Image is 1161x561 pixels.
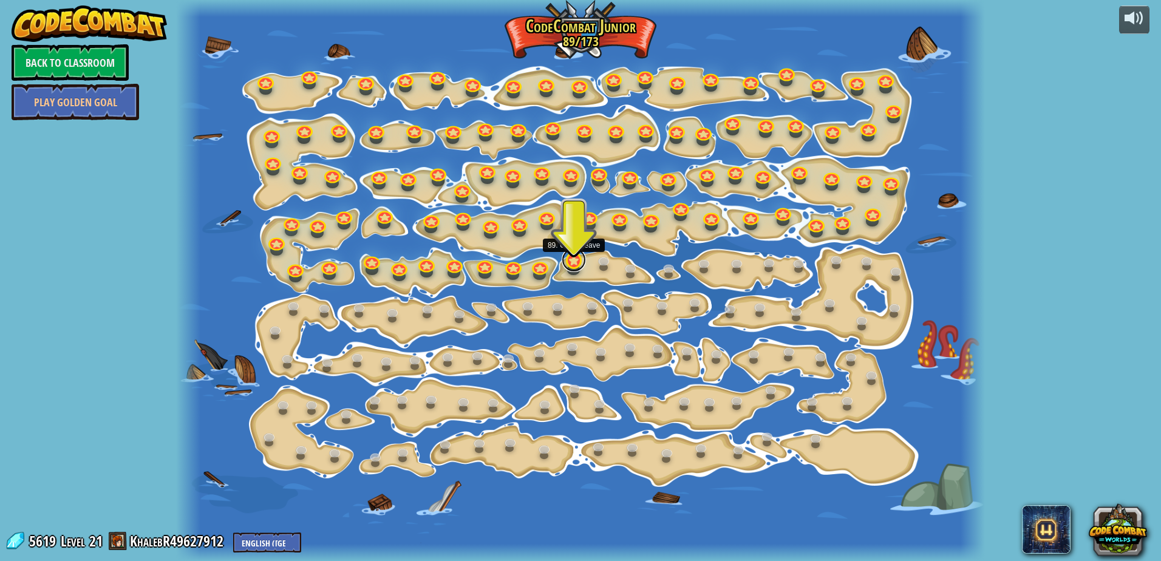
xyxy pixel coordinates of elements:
[12,84,139,120] a: Play Golden Goal
[12,5,167,42] img: CodeCombat - Learn how to code by playing a game
[1119,5,1149,34] button: Adjust volume
[130,531,227,551] a: KhalebR49627912
[61,531,85,551] span: Level
[29,531,60,551] span: 5619
[12,44,129,81] a: Back to Classroom
[89,531,103,551] span: 21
